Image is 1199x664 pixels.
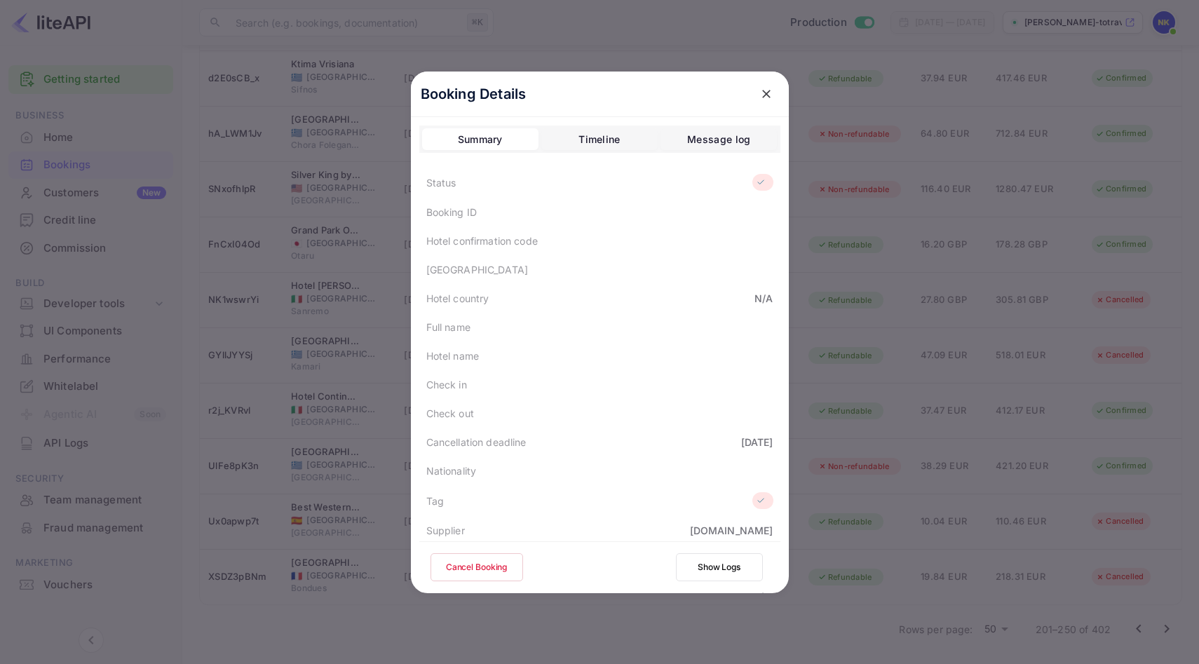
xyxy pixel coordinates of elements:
div: [GEOGRAPHIC_DATA] [426,262,529,277]
div: Timeline [578,131,620,148]
button: Message log [661,128,777,151]
div: Status [426,175,456,190]
div: Hotel country [426,291,489,306]
div: [DOMAIN_NAME] [690,523,773,538]
p: Booking Details [421,83,527,104]
button: close [754,81,779,107]
div: Full name [426,320,470,334]
div: Hotel confirmation code [426,233,538,248]
div: Booking ID [426,205,477,219]
div: Cancellation deadline [426,435,527,449]
div: N/A [754,291,773,306]
div: Nationality [426,463,477,478]
div: Message log [687,131,750,148]
button: Timeline [541,128,658,151]
div: Hotel name [426,348,480,363]
button: Show Logs [676,554,763,582]
button: Summary [422,128,538,151]
div: Supplier [426,523,465,538]
div: Tag [426,494,444,508]
div: Check in [426,377,467,392]
div: [DATE] [741,435,773,449]
div: Check out [426,406,474,421]
button: Cancel Booking [431,554,523,582]
div: Summary [458,131,503,148]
